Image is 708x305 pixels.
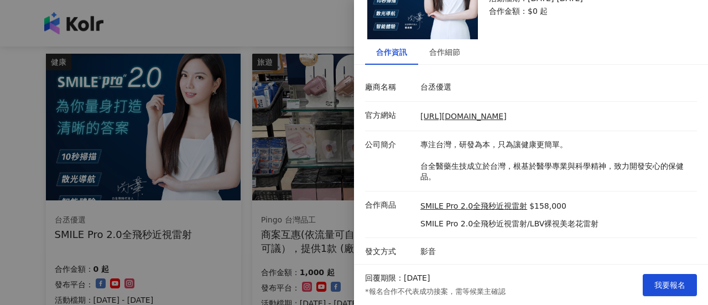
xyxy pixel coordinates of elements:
[365,139,415,151] p: 公司簡介
[365,200,415,211] p: 合作商品
[420,82,691,93] p: 台丞優選
[420,201,527,212] a: SMILE Pro 2.0全飛秒近視雷射
[365,110,415,121] p: 官方網站
[420,246,691,257] p: 影音
[429,46,460,58] div: 合作細節
[420,139,691,183] p: 專注台灣，研發為本，只為讓健康更簡單。 台全醫藥生技成立於台灣，根基於醫學專業與科學精神，致力開發安心的保健品。
[376,46,407,58] div: 合作資訊
[420,219,598,230] p: SMILE Pro 2.0全飛秒近視雷射/LBV裸視美老花雷射
[529,201,566,212] p: $158,000
[420,112,507,121] a: [URL][DOMAIN_NAME]
[365,287,506,297] p: *報名合作不代表成功接案，需等候業主確認
[643,274,697,296] button: 我要報名
[365,82,415,93] p: 廠商名稱
[489,6,684,17] p: 合作金額： $0 起
[654,281,685,290] span: 我要報名
[365,246,415,257] p: 發文方式
[365,273,430,284] p: 回覆期限：[DATE]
